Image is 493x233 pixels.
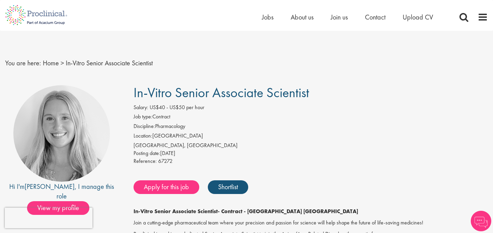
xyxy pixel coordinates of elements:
strong: In-Vitro Senior Associate Scientist [134,208,218,215]
span: US$40 - US$50 per hour [150,104,204,111]
span: In-Vitro Senior Associate Scientist [66,59,153,67]
span: > [61,59,64,67]
label: Job type: [134,113,152,121]
span: Posting date: [134,150,160,157]
a: View my profile [27,203,96,211]
a: Upload CV [403,13,433,22]
div: Hi I'm , I manage this role [5,182,118,201]
a: [PERSON_NAME] [25,182,75,191]
img: Chatbot [471,211,491,231]
span: You are here: [5,59,41,67]
span: In-Vitro Senior Associate Scientist [134,84,309,101]
li: Pharmacology [134,122,488,132]
strong: - Contract - [GEOGRAPHIC_DATA] [GEOGRAPHIC_DATA] [218,208,358,215]
a: Shortlist [208,180,248,194]
p: Join a cutting-edge pharmaceutical team where your precision and passion for science will help sh... [134,219,488,227]
div: [GEOGRAPHIC_DATA], [GEOGRAPHIC_DATA] [134,142,488,150]
a: About us [291,13,314,22]
a: Jobs [262,13,274,22]
span: View my profile [27,201,89,215]
li: Contract [134,113,488,122]
li: [GEOGRAPHIC_DATA] [134,132,488,142]
a: Contact [365,13,385,22]
img: imeage of recruiter Shannon Briggs [13,85,110,182]
a: Join us [331,13,348,22]
a: breadcrumb link [43,59,59,67]
span: 67272 [158,157,173,165]
label: Reference: [134,157,157,165]
a: Apply for this job [134,180,199,194]
iframe: reCAPTCHA [5,208,92,228]
label: Location: [134,132,152,140]
div: [DATE] [134,150,488,157]
label: Salary: [134,104,148,112]
label: Discipline: [134,122,155,130]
